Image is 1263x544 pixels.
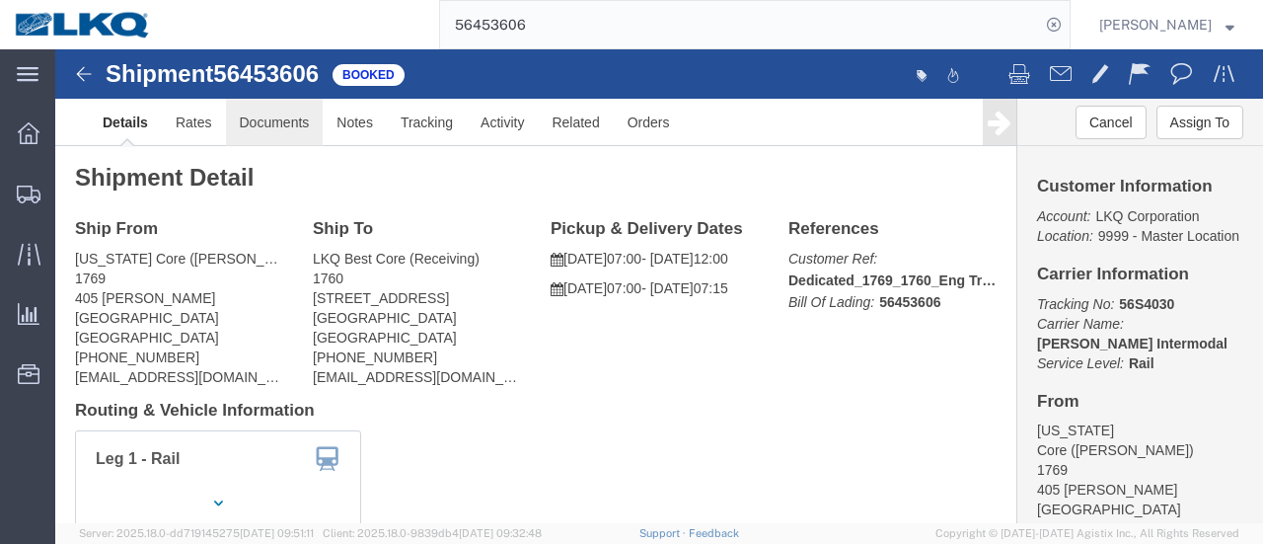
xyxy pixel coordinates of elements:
a: Feedback [689,527,739,539]
input: Search for shipment number, reference number [440,1,1040,48]
span: Marc Metzger [1099,14,1212,36]
span: Client: 2025.18.0-9839db4 [323,527,542,539]
button: [PERSON_NAME] [1098,13,1235,37]
a: Support [639,527,689,539]
span: [DATE] 09:32:48 [459,527,542,539]
iframe: FS Legacy Container [55,49,1263,523]
img: logo [14,10,152,39]
span: [DATE] 09:51:11 [240,527,314,539]
span: Copyright © [DATE]-[DATE] Agistix Inc., All Rights Reserved [935,525,1239,542]
span: Server: 2025.18.0-dd719145275 [79,527,314,539]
